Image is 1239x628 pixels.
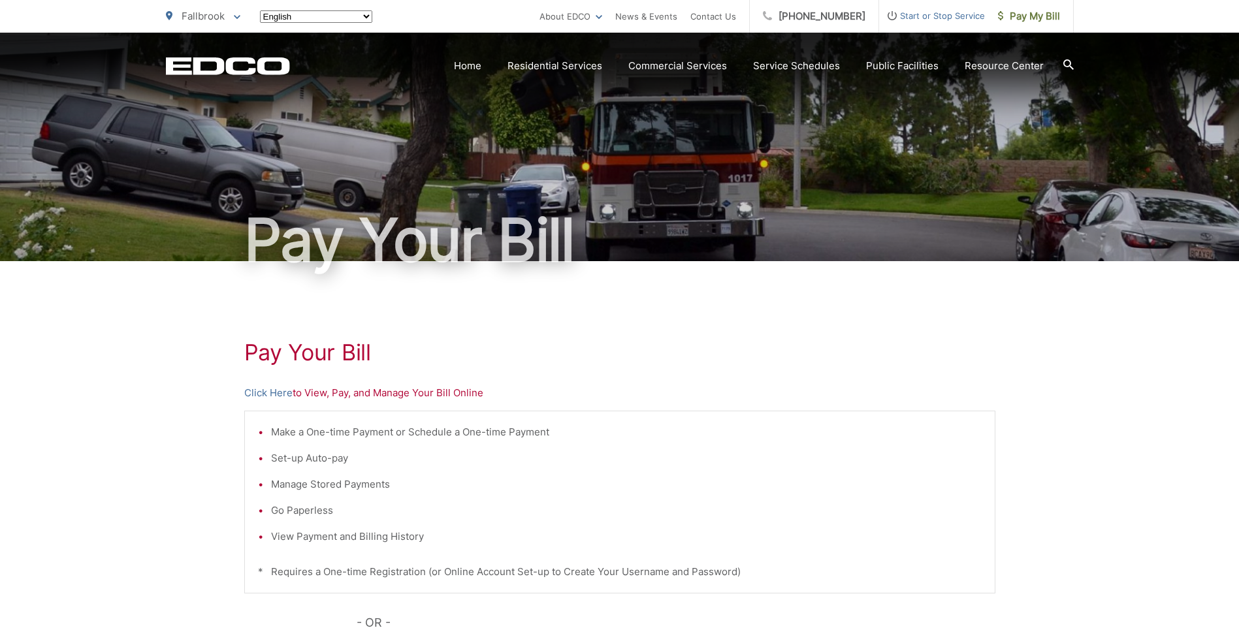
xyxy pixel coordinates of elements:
a: Public Facilities [866,58,939,74]
a: Click Here [244,385,293,401]
a: EDCD logo. Return to the homepage. [166,57,290,75]
p: to View, Pay, and Manage Your Bill Online [244,385,995,401]
li: Go Paperless [271,503,982,518]
a: Service Schedules [753,58,840,74]
li: Manage Stored Payments [271,477,982,492]
span: Pay My Bill [998,8,1060,24]
li: Make a One-time Payment or Schedule a One-time Payment [271,424,982,440]
p: * Requires a One-time Registration (or Online Account Set-up to Create Your Username and Password) [258,564,982,580]
a: Contact Us [690,8,736,24]
li: Set-up Auto-pay [271,450,982,466]
select: Select a language [260,10,372,23]
span: Fallbrook [182,10,225,22]
h1: Pay Your Bill [166,208,1074,273]
a: Commercial Services [628,58,727,74]
a: About EDCO [539,8,602,24]
a: Residential Services [507,58,602,74]
a: Home [454,58,481,74]
li: View Payment and Billing History [271,529,982,544]
a: News & Events [615,8,677,24]
a: Resource Center [965,58,1044,74]
h1: Pay Your Bill [244,339,995,366]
